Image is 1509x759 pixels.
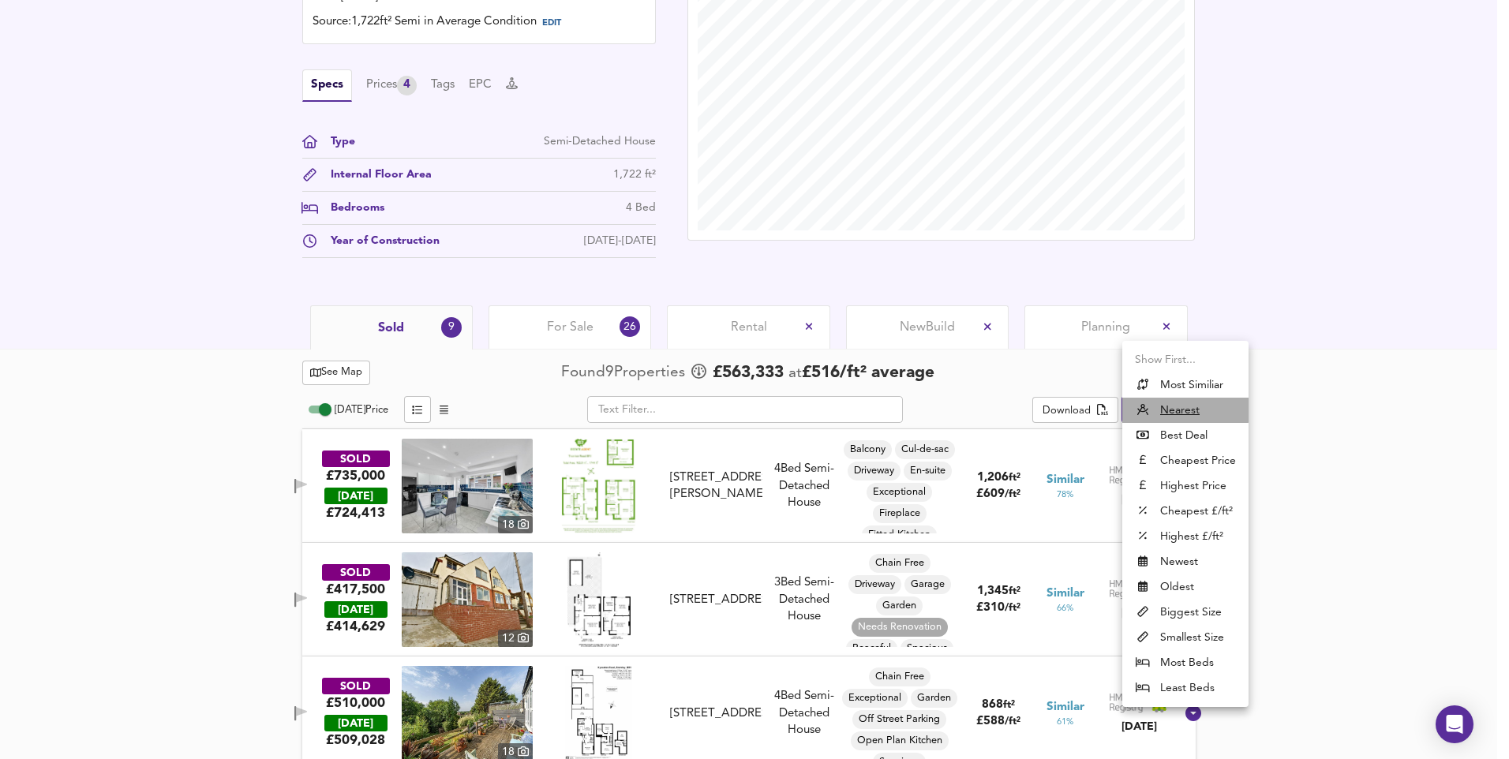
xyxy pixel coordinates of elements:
li: Oldest [1122,574,1249,600]
li: Least Beds [1122,675,1249,701]
li: Cheapest Price [1122,448,1249,473]
li: Newest [1122,549,1249,574]
u: Nearest [1160,402,1200,418]
li: Best Deal [1122,423,1249,448]
li: Biggest Size [1122,600,1249,625]
li: Cheapest £/ft² [1122,499,1249,524]
li: Highest £/ft² [1122,524,1249,549]
li: Highest Price [1122,473,1249,499]
li: Most Similiar [1122,372,1249,398]
li: Smallest Size [1122,625,1249,650]
div: Open Intercom Messenger [1436,705,1473,743]
li: Most Beds [1122,650,1249,675]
